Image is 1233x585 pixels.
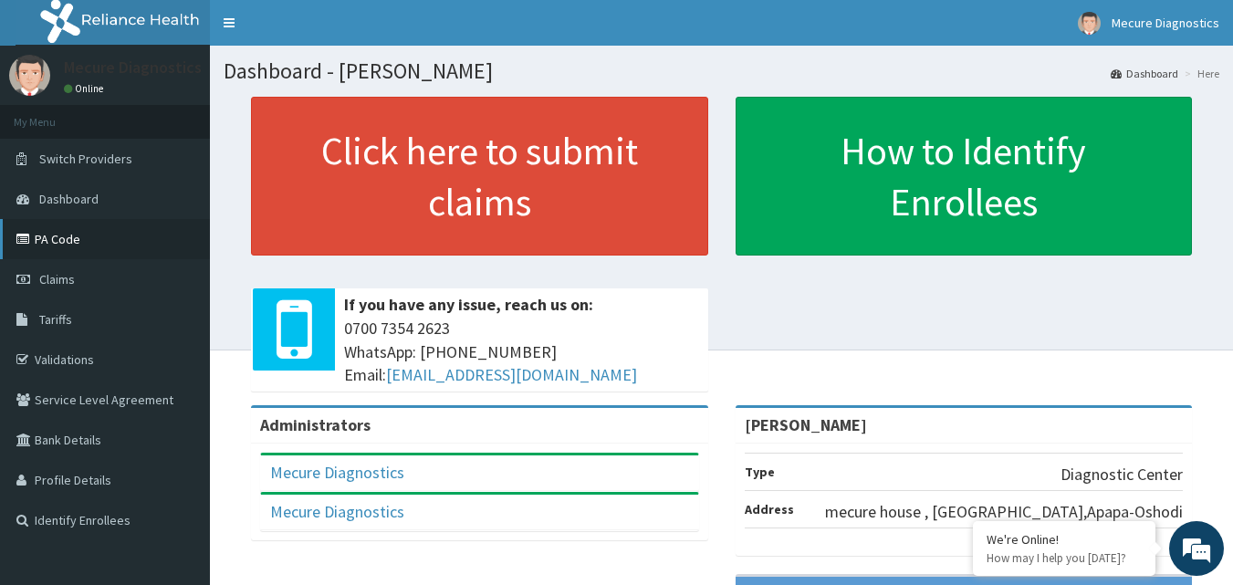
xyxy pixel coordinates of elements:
[745,464,775,480] b: Type
[64,59,202,76] p: Mecure Diagnostics
[736,97,1193,256] a: How to Identify Enrollees
[251,97,708,256] a: Click here to submit claims
[344,294,593,315] b: If you have any issue, reach us on:
[987,531,1142,548] div: We're Online!
[825,500,1183,524] p: mecure house , [GEOGRAPHIC_DATA],Apapa-Oshodi
[1112,15,1219,31] span: Mecure Diagnostics
[270,501,404,522] a: Mecure Diagnostics
[745,501,794,517] b: Address
[39,311,72,328] span: Tariffs
[9,55,50,96] img: User Image
[1061,463,1183,486] p: Diagnostic Center
[64,82,108,95] a: Online
[260,414,371,435] b: Administrators
[1111,66,1178,81] a: Dashboard
[39,191,99,207] span: Dashboard
[39,271,75,287] span: Claims
[1078,12,1101,35] img: User Image
[39,151,132,167] span: Switch Providers
[386,364,637,385] a: [EMAIL_ADDRESS][DOMAIN_NAME]
[270,462,404,483] a: Mecure Diagnostics
[987,550,1142,566] p: How may I help you today?
[1180,66,1219,81] li: Here
[344,317,699,387] span: 0700 7354 2623 WhatsApp: [PHONE_NUMBER] Email:
[745,414,867,435] strong: [PERSON_NAME]
[224,59,1219,83] h1: Dashboard - [PERSON_NAME]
